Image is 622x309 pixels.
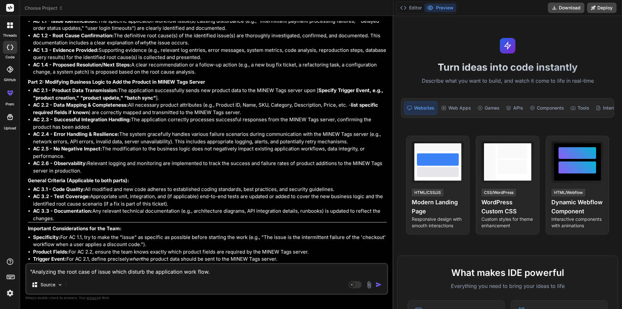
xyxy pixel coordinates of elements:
[4,125,16,131] label: Upload
[33,47,98,53] strong: AC 1.3 - Evidence Provided:
[6,54,15,60] label: code
[408,266,607,279] h2: What makes IDE powerful
[129,256,142,262] em: when
[33,186,85,192] strong: AC 3.1 - Code Quality:
[33,256,66,262] strong: Trigger Event:
[28,177,129,184] strong: General Criteria (Applicable to both parts):
[33,47,387,61] li: Supporting evidence (e.g., relevant log entries, error messages, system metrics, code analysis, r...
[33,131,387,145] li: The system gracefully handles various failure scenarios during communication with the MINEW Tags ...
[551,216,604,229] p: Interactive components with animations
[551,198,604,216] h4: Dynamic Webflow Component
[57,282,63,288] img: Pick Models
[397,3,424,12] button: Editor
[4,77,16,83] label: GitHub
[33,62,131,68] strong: AC 1.4 - Proposed Resolution/Next Steps:
[33,160,87,166] strong: AC 2.6 - Observability:
[33,102,378,115] strong: list specific required fields if known
[40,281,55,288] p: Source
[412,216,464,229] p: Responsive design with smooth interactions
[28,79,205,85] strong: Part 2: Modifying Business Logic to Add the Product in MINEW Tags Server
[439,101,474,115] div: Web Apps
[25,5,63,11] span: Choose Project
[397,61,618,73] h1: Turn ideas into code instantly
[408,282,607,290] p: Everything you need to bring your ideas to life
[6,101,14,107] label: prem
[33,256,387,263] li: For AC 2.1, define precisely the product data should be sent to the MINEW Tags server.
[375,281,382,288] img: icon
[568,101,592,115] div: Tools
[33,234,60,240] strong: Specificity:
[33,87,118,93] strong: AC 2.1 - Product Data Transmission:
[551,189,585,196] div: HTML/Webflow
[527,101,567,115] div: Components
[481,189,516,196] div: CSS/WordPress
[404,101,437,115] div: Websites
[475,101,502,115] div: Games
[33,193,90,199] strong: AC 3.2 - Test Coverage:
[412,198,464,216] h4: Modern Landing Page
[33,249,69,255] strong: Product Fields:
[424,3,456,12] button: Preview
[33,32,114,39] strong: AC 1.2 - Root Cause Confirmation:
[33,18,98,24] strong: AC 1.1 - Issue Identification:
[33,145,387,160] li: The modification to the business logic does not negatively impact existing application workflows,...
[33,208,92,214] strong: AC 3.3 - Documentation:
[28,225,121,232] strong: Important Considerations for the Team:
[5,288,16,299] img: settings
[33,116,131,123] strong: AC 2.3 - Successful Integration Handling:
[33,146,102,152] strong: AC 2.5 - No Negative Impact:
[365,281,373,289] img: attachment
[33,32,387,47] li: The definitive root cause(s) of the identified issue(s) are thoroughly investigated, confirmed, a...
[587,3,616,13] button: Deploy
[548,3,584,13] button: Download
[33,234,387,248] li: For AC 1.1, try to make the "issue" as specific as possible before starting the work (e.g., "The ...
[33,87,383,101] strong: Specify Trigger Event, e.g., "product creation," "product update," "batch sync"
[33,87,387,101] li: The application successfully sends new product data to the MINEW Tags server upon [ ].
[33,116,387,131] li: The application correctly processes successful responses from the MINEW Tags server, confirming t...
[33,193,387,208] li: Appropriate unit, integration, and (if applicable) end-to-end tests are updated or added to cover...
[33,18,387,32] li: The specific application workflow issue(s) causing disturbance (e.g., "intermittent payment proce...
[33,61,387,76] li: A clear recommendation or a follow-up action (e.g., a new bug fix ticket, a refactoring task, a c...
[481,216,534,229] p: Custom styles for theme enhancement
[25,295,388,301] p: Always double-check its answers. Your in Bind
[33,208,387,222] li: Any relevant technical documentation (e.g., architecture diagrams, API integration details, runbo...
[33,102,128,108] strong: AC 2.2 - Data Mapping & Completeness:
[3,33,17,38] label: threads
[33,186,387,193] li: All modified and new code adheres to established coding standards, best practices, and security g...
[140,40,149,46] em: why
[503,101,526,115] div: APIs
[481,198,534,216] h4: WordPress Custom CSS
[33,101,387,116] li: All necessary product attributes (e.g., Product ID, Name, SKU, Category, Description, Price, etc....
[33,160,387,174] li: Relevant logging and monitoring are implemented to track the success and failure rates of product...
[412,189,443,196] div: HTML/CSS/JS
[33,248,387,256] li: For AC 2.2, ensure the team knows exactly which product fields are required by the MINEW Tags ser...
[33,131,119,137] strong: AC 2.4 - Error Handling & Resilience:
[397,77,618,85] p: Describe what you want to build, and watch it come to life in real-time
[87,296,98,300] span: privacy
